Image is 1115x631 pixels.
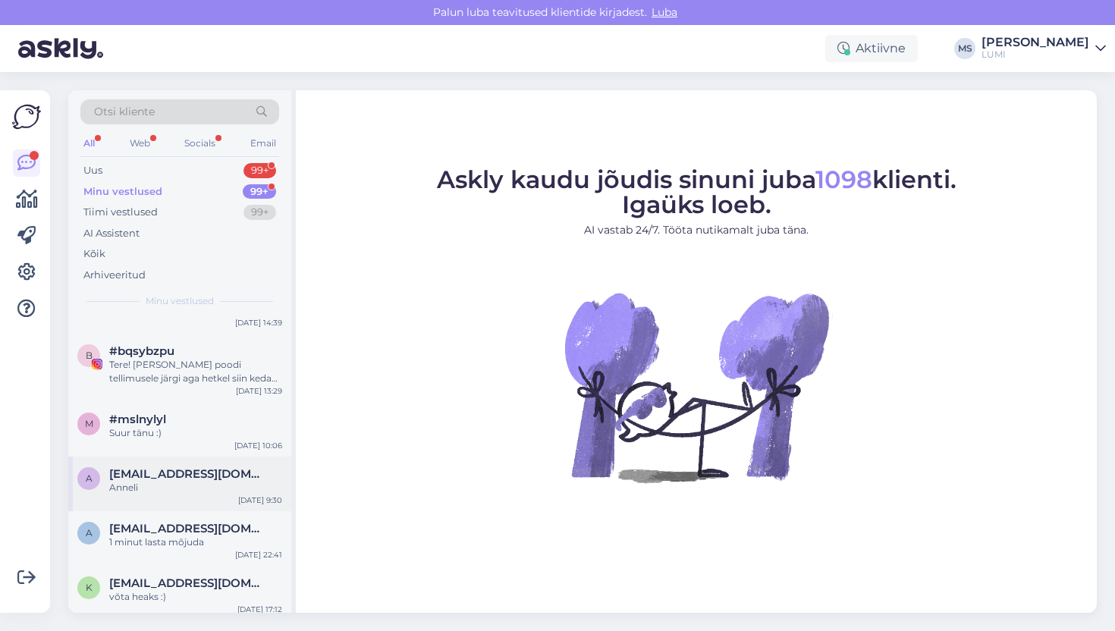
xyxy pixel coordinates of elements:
div: All [80,133,98,153]
span: #bqsybzpu [109,344,174,358]
a: [PERSON_NAME]LUMI [982,36,1106,61]
div: Uus [83,163,102,178]
div: [DATE] 13:29 [236,385,282,397]
div: Web [127,133,153,153]
span: kadri.kund@gmail.com [109,576,267,590]
div: Tere! [PERSON_NAME] poodi tellimusele järgi aga hetkel siin kedagi ei ole :), kas keegi tuleb [PE... [109,358,282,385]
div: Tiimi vestlused [83,205,158,220]
div: 1 minut lasta mõjuda [109,535,282,549]
div: 99+ [243,163,276,178]
div: Socials [181,133,218,153]
span: a [86,472,93,484]
img: No Chat active [560,250,833,523]
div: Email [247,133,279,153]
span: Otsi kliente [94,104,155,120]
div: Arhiveeritud [83,268,146,283]
div: AI Assistent [83,226,140,241]
div: Kõik [83,246,105,262]
span: k [86,582,93,593]
p: AI vastab 24/7. Tööta nutikamalt juba täna. [437,222,956,238]
span: m [85,418,93,429]
div: [PERSON_NAME] [982,36,1089,49]
div: [DATE] 9:30 [238,494,282,506]
span: Minu vestlused [146,294,214,308]
div: Aktiivne [825,35,918,62]
div: Minu vestlused [83,184,162,199]
div: 99+ [243,205,276,220]
span: anneli.joonas@vendisys.com [109,467,267,481]
div: võta heaks :) [109,590,282,604]
div: [DATE] 14:39 [235,317,282,328]
span: Luba [647,5,682,19]
img: Askly Logo [12,102,41,131]
div: LUMI [982,49,1089,61]
span: Askly kaudu jõudis sinuni juba klienti. Igaüks loeb. [437,165,956,219]
span: annikaparts@gmail.com [109,522,267,535]
div: 99+ [243,184,276,199]
span: #mslnylyl [109,413,166,426]
div: Suur tänu :) [109,426,282,440]
span: a [86,527,93,538]
div: [DATE] 22:41 [235,549,282,560]
div: [DATE] 17:12 [237,604,282,615]
div: MS [954,38,975,59]
div: [DATE] 10:06 [234,440,282,451]
div: Anneli [109,481,282,494]
span: b [86,350,93,361]
span: 1098 [815,165,872,194]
